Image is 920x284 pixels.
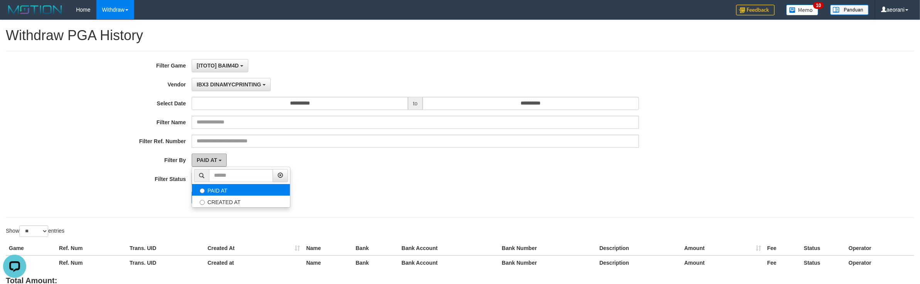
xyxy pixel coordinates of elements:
[736,5,775,15] img: Feedback.jpg
[352,255,398,270] th: Bank
[6,225,64,237] label: Show entries
[192,78,271,91] button: IBX3 DINAMYCPRINTING
[204,255,303,270] th: Created at
[197,63,239,69] span: [ITOTO] BAIM4D
[6,4,64,15] img: MOTION_logo.png
[813,2,824,9] span: 10
[56,255,126,270] th: Ref. Num
[499,255,596,270] th: Bank Number
[303,241,352,255] th: Name
[408,97,423,110] span: to
[126,255,204,270] th: Trans. UID
[3,3,26,26] button: Open LiveChat chat widget
[352,241,398,255] th: Bank
[681,241,764,255] th: Amount
[204,241,303,255] th: Created At
[197,157,217,163] span: PAID AT
[192,59,248,72] button: [ITOTO] BAIM4D
[303,255,352,270] th: Name
[846,255,914,270] th: Operator
[499,241,596,255] th: Bank Number
[19,225,48,237] select: Showentries
[192,184,290,196] label: PAID AT
[192,196,290,207] label: CREATED AT
[200,188,205,193] input: PAID AT
[830,5,869,15] img: panduan.png
[200,200,205,205] input: CREATED AT
[596,241,681,255] th: Description
[801,241,846,255] th: Status
[192,154,227,167] button: PAID AT
[6,241,56,255] th: Game
[56,241,126,255] th: Ref. Num
[764,255,801,270] th: Fee
[6,28,914,43] h1: Withdraw PGA History
[398,241,499,255] th: Bank Account
[764,241,801,255] th: Fee
[197,81,261,88] span: IBX3 DINAMYCPRINTING
[681,255,764,270] th: Amount
[846,241,914,255] th: Operator
[126,241,204,255] th: Trans. UID
[801,255,846,270] th: Status
[786,5,819,15] img: Button%20Memo.svg
[398,255,499,270] th: Bank Account
[596,255,681,270] th: Description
